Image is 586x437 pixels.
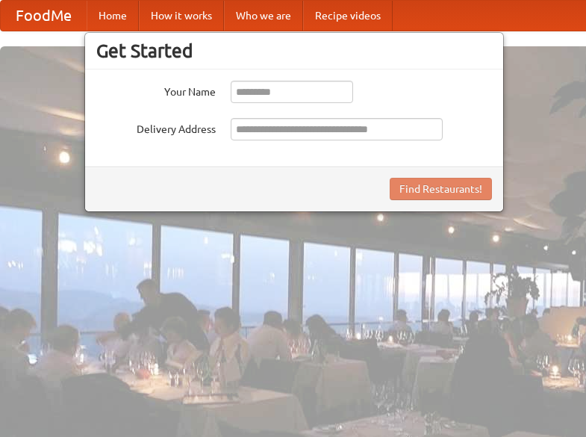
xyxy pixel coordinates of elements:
[96,40,492,62] h3: Get Started
[139,1,224,31] a: How it works
[96,118,216,137] label: Delivery Address
[96,81,216,99] label: Your Name
[303,1,393,31] a: Recipe videos
[1,1,87,31] a: FoodMe
[390,178,492,200] button: Find Restaurants!
[87,1,139,31] a: Home
[224,1,303,31] a: Who we are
